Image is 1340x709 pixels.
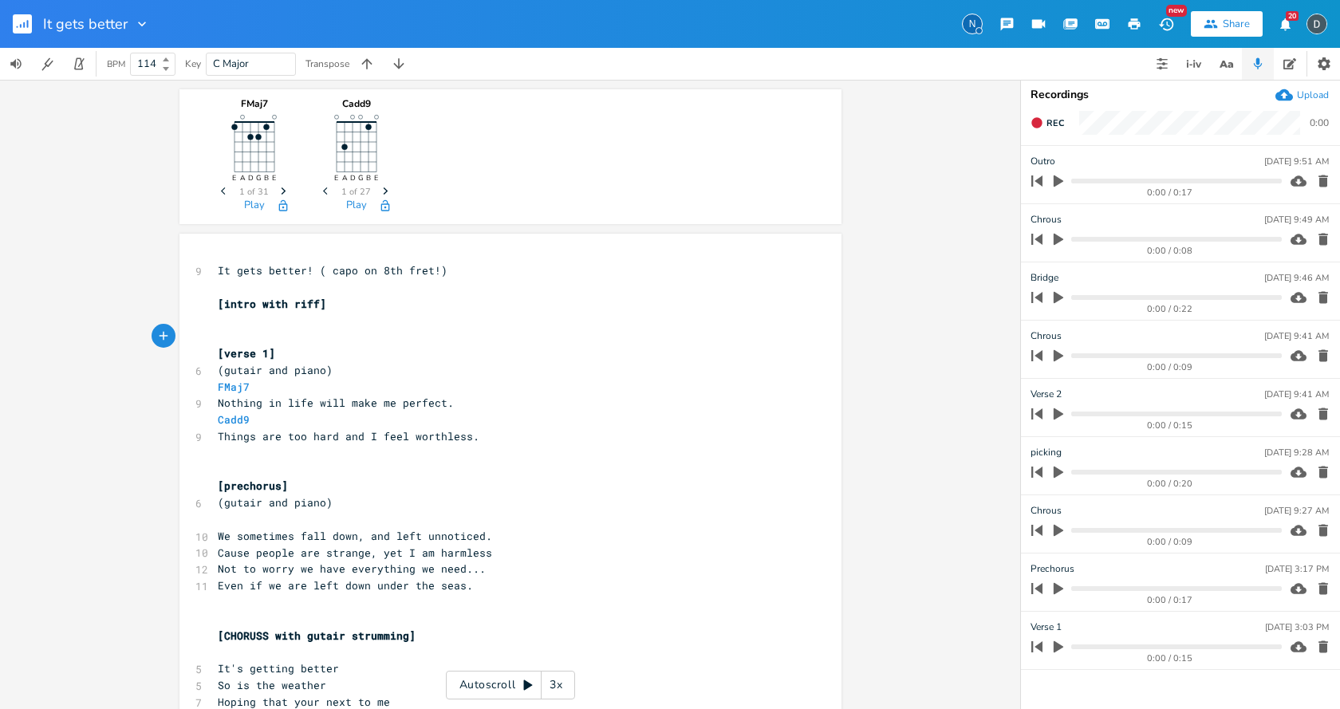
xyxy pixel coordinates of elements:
[346,199,367,213] button: Play
[333,173,337,183] text: E
[1264,390,1329,399] div: [DATE] 9:41 AM
[255,173,261,183] text: G
[213,57,249,71] span: C Major
[317,99,396,108] div: Cadd9
[1031,212,1062,227] span: Chrous
[1150,10,1182,38] button: New
[1031,89,1330,100] div: Recordings
[1058,654,1282,663] div: 0:00 / 0:15
[1269,10,1301,38] button: 20
[218,678,326,692] span: So is the weather
[218,429,479,443] span: Things are too hard and I feel worthless.
[1031,270,1058,286] span: Bridge
[1297,89,1329,101] div: Upload
[218,546,492,560] span: Cause people are strange, yet I am harmless
[1306,14,1327,34] img: Dave McNamara
[365,173,370,183] text: B
[1058,421,1282,430] div: 0:00 / 0:15
[218,661,339,676] span: It's getting better
[1058,188,1282,197] div: 0:00 / 0:17
[1310,118,1329,128] div: 0:00
[271,173,275,183] text: E
[1024,110,1070,136] button: Rec
[1265,623,1329,632] div: [DATE] 3:03 PM
[1058,246,1282,255] div: 0:00 / 0:08
[107,60,125,69] div: BPM
[1265,565,1329,573] div: [DATE] 3:17 PM
[1223,17,1250,31] div: Share
[218,363,333,377] span: (gutair and piano)
[239,187,269,196] span: 1 of 31
[218,380,250,394] span: FMaj7
[247,173,253,183] text: D
[218,297,326,311] span: [intro with riff]
[341,187,371,196] span: 1 of 27
[1058,479,1282,488] div: 0:00 / 0:20
[1275,86,1329,104] button: Upload
[1031,154,1055,169] span: Outro
[357,173,363,183] text: G
[244,199,265,213] button: Play
[218,263,447,278] span: It gets better! ( capo on 8th fret!)
[215,99,294,108] div: FMaj7
[218,578,473,593] span: Even if we are left down under the seas.
[446,671,575,699] div: Autoscroll
[1058,363,1282,372] div: 0:00 / 0:09
[1264,332,1329,341] div: [DATE] 9:41 AM
[1031,503,1062,518] span: Chrous
[1031,620,1062,635] span: Verse 1
[1031,387,1062,402] span: Verse 2
[218,628,416,643] span: [CHORUSS with gutair strumming]
[1264,506,1329,515] div: [DATE] 9:27 AM
[1031,329,1062,344] span: Chrous
[1264,274,1329,282] div: [DATE] 9:46 AM
[218,529,492,543] span: We sometimes fall down, and left unnoticed.
[1046,117,1064,129] span: Rec
[1031,445,1062,460] span: picking
[1058,305,1282,313] div: 0:00 / 0:22
[1286,11,1299,21] div: 20
[341,173,347,183] text: A
[1031,561,1074,577] span: Prechorus
[231,173,235,183] text: E
[218,396,454,410] span: Nothing in life will make me perfect.
[185,59,201,69] div: Key
[962,14,983,34] div: NIMELLA THORNTON
[1264,215,1329,224] div: [DATE] 9:49 AM
[1058,596,1282,605] div: 0:00 / 0:17
[218,495,333,510] span: (gutair and piano)
[1264,157,1329,166] div: [DATE] 9:51 AM
[43,17,128,31] span: It gets better
[305,59,349,69] div: Transpose
[1166,5,1187,17] div: New
[218,561,486,576] span: Not to worry we have everything we need...
[263,173,268,183] text: B
[349,173,355,183] text: D
[218,412,250,427] span: Cadd9
[1191,11,1263,37] button: Share
[239,173,245,183] text: A
[218,695,390,709] span: Hoping that your next to me
[218,346,275,360] span: [verse 1]
[373,173,377,183] text: E
[218,479,288,493] span: [prechorus]
[542,671,570,699] div: 3x
[1264,448,1329,457] div: [DATE] 9:28 AM
[1058,538,1282,546] div: 0:00 / 0:09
